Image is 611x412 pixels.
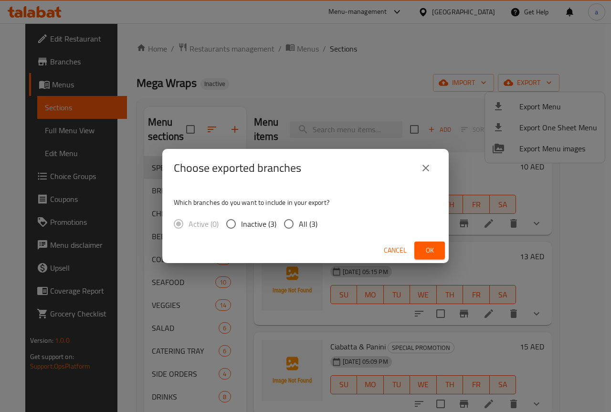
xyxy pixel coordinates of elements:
p: Which branches do you want to include in your export? [174,198,437,207]
span: Ok [422,244,437,256]
button: Ok [414,242,445,259]
button: Cancel [380,242,411,259]
button: close [414,157,437,180]
span: All (3) [299,218,317,230]
span: Inactive (3) [241,218,276,230]
span: Active (0) [189,218,219,230]
h2: Choose exported branches [174,160,301,176]
span: Cancel [384,244,407,256]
